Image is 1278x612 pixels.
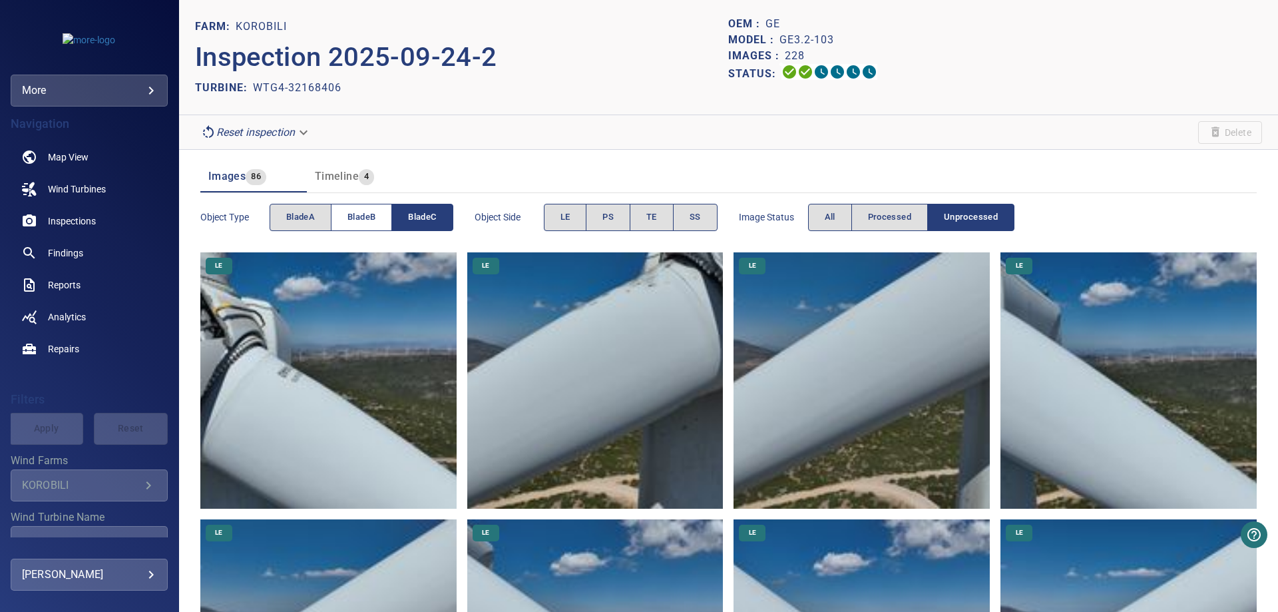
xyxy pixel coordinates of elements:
[246,169,266,184] span: 86
[1008,528,1031,537] span: LE
[779,32,834,48] p: GE3.2-103
[728,32,779,48] p: Model :
[646,210,657,225] span: TE
[1008,261,1031,270] span: LE
[11,237,168,269] a: findings noActive
[944,210,998,225] span: Unprocessed
[544,204,718,231] div: objectSide
[63,33,115,47] img: more-logo
[741,261,764,270] span: LE
[11,301,168,333] a: analytics noActive
[331,204,392,231] button: bladeB
[270,204,453,231] div: objectType
[739,210,808,224] span: Image Status
[48,214,96,228] span: Inspections
[851,204,928,231] button: Processed
[207,261,230,270] span: LE
[544,204,587,231] button: LE
[785,48,805,64] p: 228
[359,169,374,184] span: 4
[673,204,718,231] button: SS
[11,173,168,205] a: windturbines noActive
[48,278,81,292] span: Reports
[11,333,168,365] a: repairs noActive
[391,204,453,231] button: bladeC
[48,310,86,324] span: Analytics
[22,564,156,585] div: [PERSON_NAME]
[11,456,168,466] label: Wind Farms
[868,210,911,225] span: Processed
[474,528,497,537] span: LE
[602,210,614,225] span: PS
[408,210,436,225] span: bladeC
[728,16,765,32] p: OEM :
[11,526,168,558] div: Wind Turbine Name
[195,37,729,77] p: Inspection 2025-09-24-2
[11,141,168,173] a: map noActive
[825,210,835,225] span: All
[808,204,852,231] button: All
[48,342,79,356] span: Repairs
[781,64,797,80] svg: Uploading 100%
[728,64,781,83] p: Status:
[630,204,674,231] button: TE
[253,80,341,96] p: WTG4-32168406
[22,479,140,491] div: KOROBILI
[813,64,829,80] svg: Selecting 0%
[11,469,168,501] div: Wind Farms
[765,16,780,32] p: GE
[690,210,701,225] span: SS
[927,204,1014,231] button: Unprocessed
[728,48,785,64] p: Images :
[11,393,168,406] h4: Filters
[207,528,230,537] span: LE
[11,117,168,131] h4: Navigation
[195,80,253,96] p: TURBINE:
[22,80,156,101] div: more
[11,269,168,301] a: reports noActive
[48,151,89,164] span: Map View
[347,210,375,225] span: bladeB
[315,170,359,182] span: Timeline
[474,261,497,270] span: LE
[236,19,287,35] p: KOROBILI
[11,75,168,107] div: more
[11,512,168,523] label: Wind Turbine Name
[270,204,331,231] button: bladeA
[216,126,295,139] em: Reset inspection
[808,204,1015,231] div: imageStatus
[797,64,813,80] svg: Data Formatted 100%
[195,121,316,144] div: Reset inspection
[195,19,236,35] p: FARM:
[560,210,570,225] span: LE
[48,246,83,260] span: Findings
[845,64,861,80] svg: Matching 0%
[475,210,544,224] span: Object Side
[1198,121,1262,144] span: Unable to delete the inspection due to your user permissions
[200,210,270,224] span: Object type
[286,210,315,225] span: bladeA
[48,182,106,196] span: Wind Turbines
[829,64,845,80] svg: ML Processing 0%
[586,204,630,231] button: PS
[741,528,764,537] span: LE
[861,64,877,80] svg: Classification 0%
[208,170,246,182] span: Images
[11,205,168,237] a: inspections noActive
